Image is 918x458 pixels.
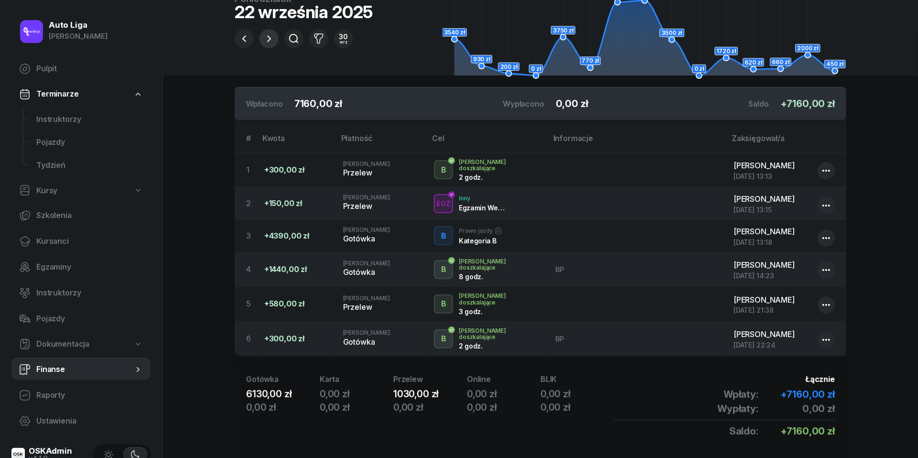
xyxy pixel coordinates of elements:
th: Kwota [257,132,335,153]
span: Egzaminy [36,261,143,273]
span: [DATE] 13:18 [734,238,772,246]
a: Egzaminy [11,256,151,279]
div: 0,00 zł [540,401,614,414]
div: 0,00 zł [246,401,320,414]
div: [PERSON_NAME] doszkalające [459,159,540,171]
div: Inny [459,195,508,201]
span: [DATE] 13:13 [734,172,772,180]
span: [DATE] 21:38 [734,306,774,314]
span: [DATE] 22:24 [734,341,776,349]
div: 6130,00 zł [246,387,320,401]
div: 5 [246,298,257,310]
div: Egzamin Wewnętrzny [459,204,508,212]
a: Terminarze [11,83,151,105]
span: [PERSON_NAME] [734,161,795,170]
div: Przelew [343,167,419,179]
div: +1440,00 zł [264,263,328,276]
div: EGZ [432,197,454,209]
a: Pojazdy [29,131,151,154]
div: BP [555,265,718,274]
span: [PERSON_NAME] [343,226,390,233]
button: EGZ [434,194,453,213]
div: Przelew [343,200,419,213]
div: B [437,296,450,312]
div: Wpłacono [246,98,283,109]
button: B [434,226,453,245]
div: B [437,162,450,178]
span: Wpłaty: [724,388,758,401]
div: 3 godz. [459,307,508,316]
span: Terminarze [36,88,78,100]
div: [PERSON_NAME] doszkalające [459,293,540,305]
a: Szkolenia [11,204,151,227]
div: [PERSON_NAME] [49,30,108,43]
span: [PERSON_NAME] [734,260,795,270]
div: wrz [339,40,348,44]
div: B [437,228,450,244]
span: Ustawienia [36,415,143,427]
div: 1 [246,164,257,176]
div: +4390,00 zł [264,230,328,242]
th: # [235,132,257,153]
div: Przelew [343,301,419,314]
a: Dokumentacja [11,333,151,355]
div: Gotówka [343,336,419,349]
span: Wypłaty: [717,402,758,415]
div: Prawo jazdy [459,227,502,235]
div: Łącznie [614,373,835,386]
th: Cel [426,132,548,153]
div: Online [467,373,540,386]
div: Przelew [393,373,467,386]
span: + [780,98,787,109]
div: 6 [246,333,257,345]
div: 2 [246,197,257,210]
span: Instruktorzy [36,287,143,299]
span: Pojazdy [36,136,143,149]
div: [PERSON_NAME] doszkalające [459,258,540,271]
span: Kursy [36,185,57,197]
div: BP [555,334,718,344]
div: +300,00 zł [264,333,328,345]
div: 0,00 zł [393,401,467,414]
span: Pojazdy [36,313,143,325]
div: 30 [339,33,348,40]
div: 1030,00 zł [393,387,467,401]
span: Tydzień [36,159,143,172]
button: B [434,294,453,314]
div: 8 godz. [459,273,508,281]
div: Auto Liga [49,21,108,29]
span: [PERSON_NAME] [734,227,795,236]
th: Zaksięgował/a [726,132,846,153]
div: Gotówka [343,266,419,279]
th: Płatność [335,132,426,153]
div: OSKAdmin [29,447,72,455]
span: [DATE] 14:23 [734,272,774,280]
button: B [434,329,453,349]
div: B [437,331,450,347]
div: 0,00 zł [467,387,540,401]
span: [PERSON_NAME] [343,160,390,167]
span: [PERSON_NAME] [734,295,795,305]
span: Szkolenia [36,209,143,222]
span: [PERSON_NAME] [734,194,795,204]
div: 0,00 zł [540,387,614,401]
a: Ustawienia [11,410,151,433]
a: Kursanci [11,230,151,253]
div: 2 godz. [459,342,508,350]
div: 0,00 zł [467,401,540,414]
a: Instruktorzy [29,108,151,131]
span: Dokumentacja [36,338,89,350]
a: Tydzień [29,154,151,177]
a: Raporty [11,384,151,407]
a: Kursy [11,180,151,202]
span: [PERSON_NAME] [343,294,390,302]
div: B [437,262,450,278]
span: Finanse [36,363,133,376]
button: B [434,160,453,179]
div: 0,00 zł [320,387,393,401]
div: Karta [320,373,393,386]
div: 4 [246,263,257,276]
div: Wypłacono [503,98,544,109]
a: Finanse [11,358,151,381]
span: Kursanci [36,235,143,248]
